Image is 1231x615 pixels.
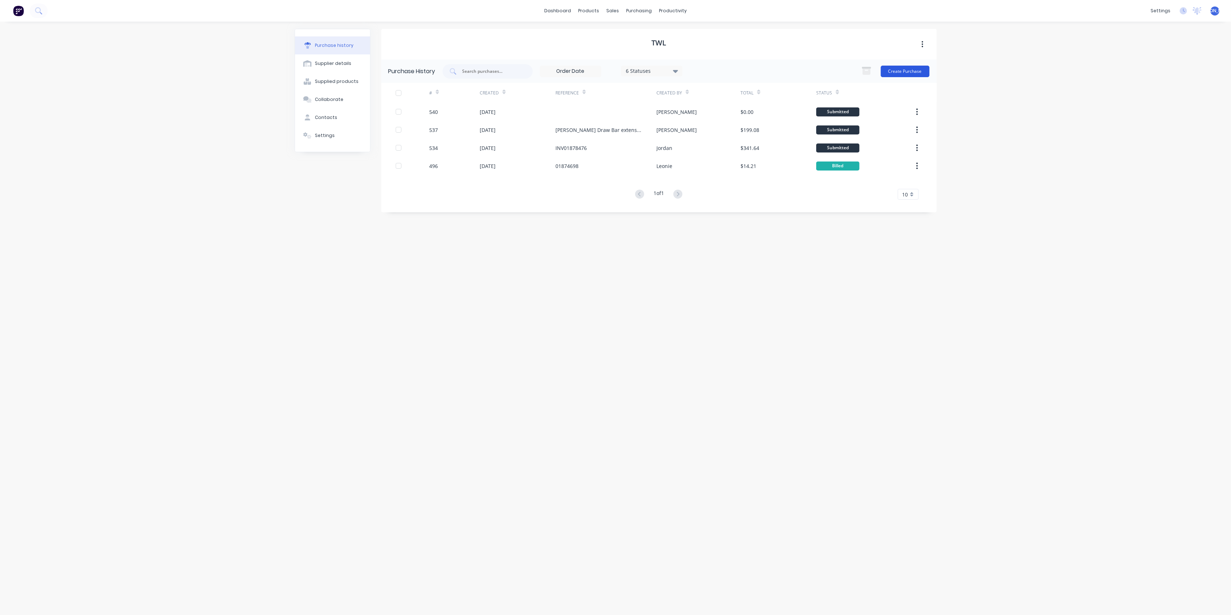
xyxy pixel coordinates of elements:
button: Supplied products [295,72,370,90]
a: dashboard [541,5,575,16]
h1: TWL [651,39,666,47]
div: Submitted [816,107,859,116]
div: Leonie [656,162,672,170]
div: purchasing [623,5,655,16]
div: [DATE] [480,126,496,134]
div: [PERSON_NAME] [656,126,697,134]
input: Search purchases... [462,68,522,75]
div: Created [480,90,499,96]
div: Supplied products [315,78,359,85]
div: productivity [655,5,690,16]
div: Purchase History [388,67,435,76]
button: Collaborate [295,90,370,109]
div: settings [1147,5,1174,16]
div: INV01878476 [555,144,587,152]
div: 01874698 [555,162,579,170]
span: 10 [902,191,908,198]
img: Factory [13,5,24,16]
button: Supplier details [295,54,370,72]
div: Submitted [816,125,859,134]
button: Create Purchase [881,66,929,77]
div: sales [603,5,623,16]
button: Settings [295,127,370,145]
div: Total [740,90,753,96]
div: Supplier details [315,60,351,67]
div: $0.00 [740,108,753,116]
div: [DATE] [480,144,496,152]
div: Billed [816,162,859,171]
div: [DATE] [480,108,496,116]
div: products [575,5,603,16]
div: 496 [429,162,438,170]
div: 540 [429,108,438,116]
div: # [429,90,432,96]
div: $14.21 [740,162,756,170]
div: 534 [429,144,438,152]
div: $341.64 [740,144,759,152]
div: Created By [656,90,682,96]
div: 6 Statuses [626,67,677,75]
input: Order Date [540,66,601,77]
div: Reference [555,90,579,96]
div: Submitted [816,143,859,152]
div: [PERSON_NAME] [656,108,697,116]
div: Purchase history [315,42,353,49]
div: [DATE] [480,162,496,170]
div: $199.08 [740,126,759,134]
button: Contacts [295,109,370,127]
div: Contacts [315,114,337,121]
button: Purchase history [295,36,370,54]
div: 1 of 1 [654,189,664,200]
div: Status [816,90,832,96]
div: Settings [315,132,335,139]
div: Collaborate [315,96,343,103]
div: Jordan [656,144,672,152]
div: [PERSON_NAME] Draw Bar extension INV01879211 [555,126,642,134]
div: 537 [429,126,438,134]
